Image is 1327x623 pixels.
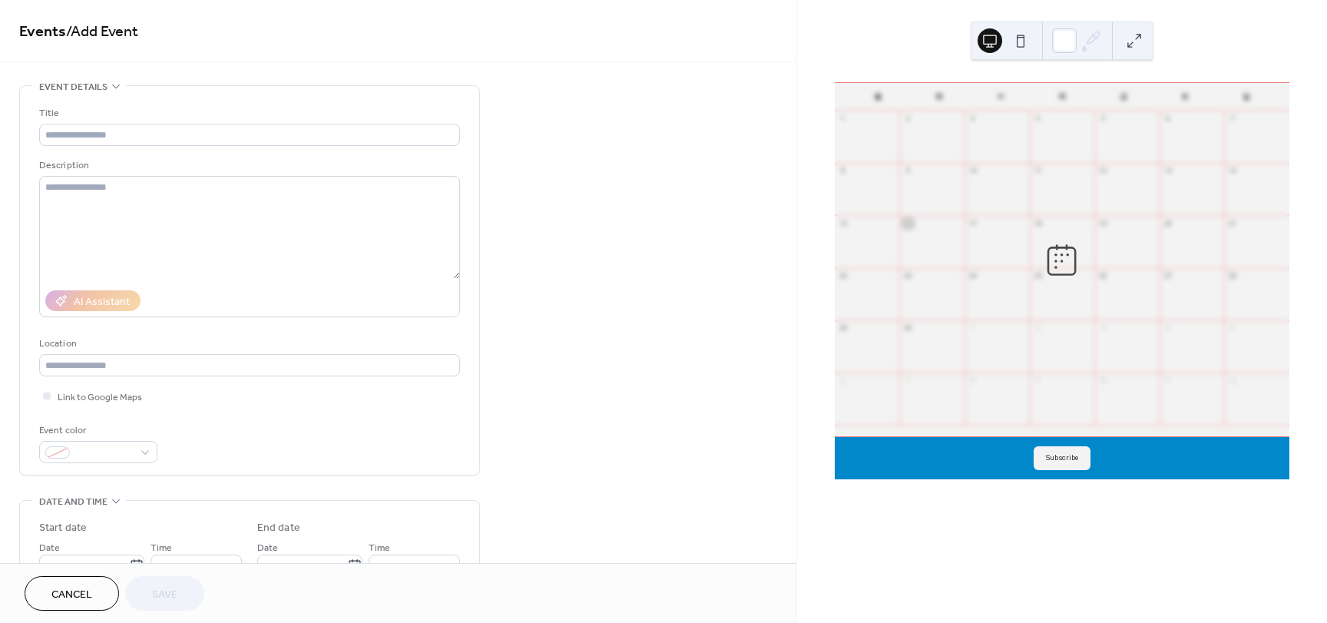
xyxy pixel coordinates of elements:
div: 일 [1216,83,1277,111]
div: Title [39,105,457,121]
div: 월 [847,83,908,111]
div: 5 [1098,114,1107,123]
div: 10 [968,167,978,176]
span: Date [257,540,278,556]
div: Description [39,157,457,174]
div: 4 [1163,324,1173,333]
div: Start date [39,520,87,536]
div: 12 [1098,167,1107,176]
div: 3 [968,114,978,123]
div: 11 [1033,167,1042,176]
div: 12 [1228,376,1237,386]
div: 8 [968,376,978,386]
div: End date [257,520,300,536]
span: Link to Google Maps [58,389,142,406]
div: 1 [839,114,848,123]
div: 29 [839,324,848,333]
div: 13 [1163,167,1173,176]
div: 9 [903,167,912,176]
div: 25 [1033,271,1042,280]
div: 20 [1163,219,1173,228]
div: 8 [839,167,848,176]
div: 6 [839,376,848,386]
div: 10 [1098,376,1107,386]
div: 6 [1163,114,1173,123]
div: 24 [968,271,978,280]
div: 30 [903,324,912,333]
a: Events [19,17,66,47]
span: Event details [39,79,108,95]
div: 11 [1163,376,1173,386]
button: Subscribe [1034,446,1090,469]
div: 19 [1098,219,1107,228]
div: 3 [1098,324,1107,333]
div: 22 [839,271,848,280]
div: 금 [1093,83,1154,111]
span: Time [151,540,172,556]
span: Date and time [39,494,108,510]
div: 26 [1098,271,1107,280]
div: 23 [903,271,912,280]
div: 7 [1228,114,1237,123]
div: 14 [1228,167,1237,176]
div: 17 [968,219,978,228]
div: 16 [903,219,912,228]
div: Location [39,336,457,352]
div: 28 [1228,271,1237,280]
button: Cancel [25,576,119,611]
div: 목 [1031,83,1093,111]
div: Event color [39,423,154,439]
div: 2 [1033,324,1042,333]
div: 2 [903,114,912,123]
div: 토 [1154,83,1216,111]
div: 15 [839,219,848,228]
span: Date [39,540,60,556]
div: 4 [1033,114,1042,123]
div: 18 [1033,219,1042,228]
div: 27 [1163,271,1173,280]
span: Time [369,540,390,556]
div: 5 [1228,324,1237,333]
span: / Add Event [66,17,138,47]
span: Cancel [51,587,92,603]
div: 7 [903,376,912,386]
div: 21 [1228,219,1237,228]
div: 9 [1033,376,1042,386]
div: 화 [908,83,970,111]
div: 수 [970,83,1031,111]
div: 1 [968,324,978,333]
